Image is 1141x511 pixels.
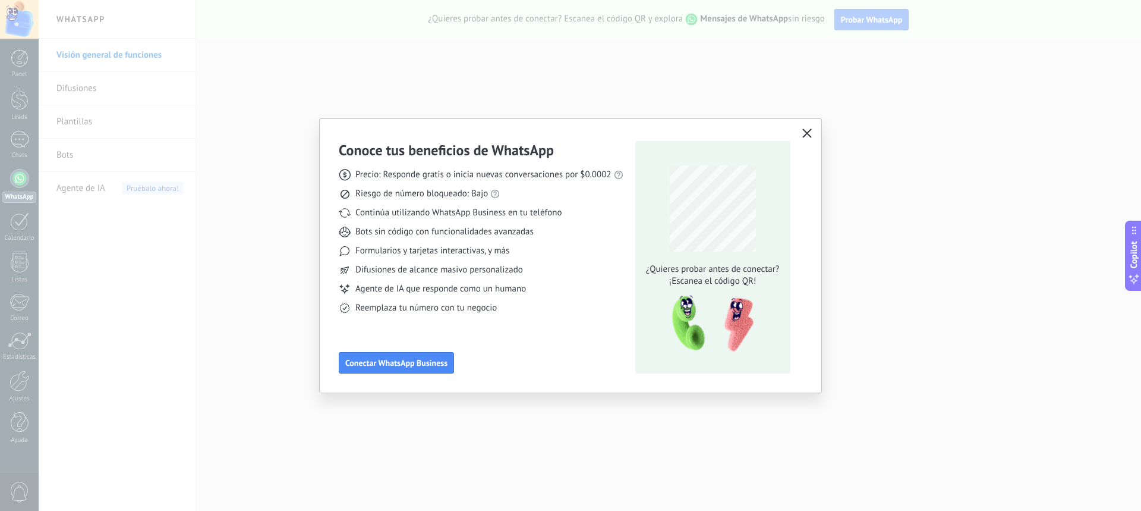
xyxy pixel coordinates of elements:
[1128,241,1140,268] span: Copilot
[355,169,612,181] span: Precio: Responde gratis o inicia nuevas conversaciones por $0.0002
[345,359,447,367] span: Conectar WhatsApp Business
[355,188,488,200] span: Riesgo de número bloqueado: Bajo
[339,141,554,159] h3: Conoce tus beneficios de WhatsApp
[355,264,523,276] span: Difusiones de alcance masivo personalizado
[355,226,534,238] span: Bots sin código con funcionalidades avanzadas
[355,207,562,219] span: Continúa utilizando WhatsApp Business en tu teléfono
[355,302,497,314] span: Reemplaza tu número con tu negocio
[642,275,783,287] span: ¡Escanea el código QR!
[662,292,756,356] img: qr-pic-1x.png
[355,245,509,257] span: Formularios y tarjetas interactivas, y más
[355,283,526,295] span: Agente de IA que responde como un humano
[339,352,454,374] button: Conectar WhatsApp Business
[642,264,783,275] span: ¿Quieres probar antes de conectar?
